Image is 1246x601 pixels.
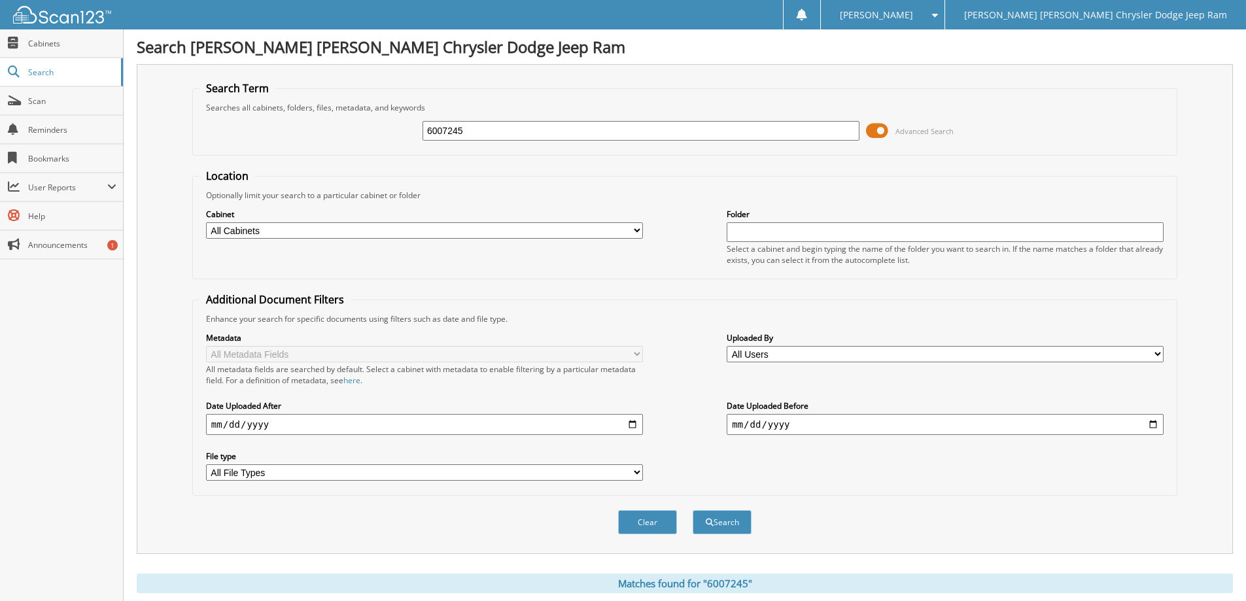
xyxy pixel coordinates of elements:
[727,414,1164,435] input: end
[727,209,1164,220] label: Folder
[206,332,643,343] label: Metadata
[107,240,118,250] div: 1
[137,36,1233,58] h1: Search [PERSON_NAME] [PERSON_NAME] Chrysler Dodge Jeep Ram
[137,574,1233,593] div: Matches found for "6007245"
[28,38,116,49] span: Cabinets
[28,124,116,135] span: Reminders
[199,102,1170,113] div: Searches all cabinets, folders, files, metadata, and keywords
[343,375,360,386] a: here
[206,451,643,462] label: File type
[28,239,116,250] span: Announcements
[840,11,913,19] span: [PERSON_NAME]
[618,510,677,534] button: Clear
[199,169,255,183] legend: Location
[895,126,954,136] span: Advanced Search
[199,81,275,95] legend: Search Term
[727,332,1164,343] label: Uploaded By
[28,211,116,222] span: Help
[727,400,1164,411] label: Date Uploaded Before
[199,313,1170,324] div: Enhance your search for specific documents using filters such as date and file type.
[206,414,643,435] input: start
[13,6,111,24] img: scan123-logo-white.svg
[206,364,643,386] div: All metadata fields are searched by default. Select a cabinet with metadata to enable filtering b...
[206,209,643,220] label: Cabinet
[28,153,116,164] span: Bookmarks
[727,243,1164,266] div: Select a cabinet and begin typing the name of the folder you want to search in. If the name match...
[28,67,114,78] span: Search
[199,292,351,307] legend: Additional Document Filters
[206,400,643,411] label: Date Uploaded After
[28,182,107,193] span: User Reports
[964,11,1227,19] span: [PERSON_NAME] [PERSON_NAME] Chrysler Dodge Jeep Ram
[693,510,752,534] button: Search
[28,95,116,107] span: Scan
[199,190,1170,201] div: Optionally limit your search to a particular cabinet or folder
